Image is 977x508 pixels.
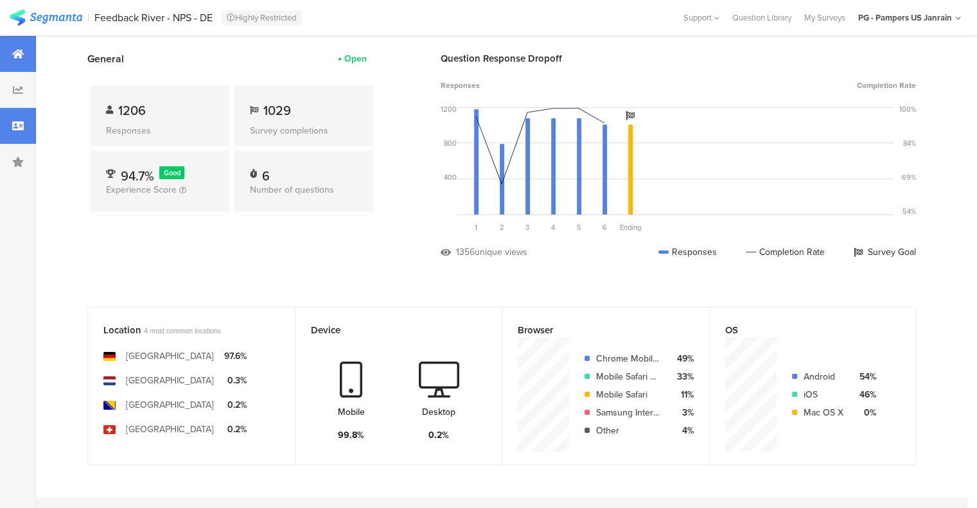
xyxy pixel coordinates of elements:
[94,12,213,24] div: Feedback River - NPS - DE
[596,424,661,437] div: Other
[118,101,146,120] span: 1206
[596,370,661,383] div: Mobile Safari UI/WKWebView
[804,370,843,383] div: Android
[671,388,694,401] div: 11%
[222,10,302,26] div: Highly Restricted
[804,388,843,401] div: iOS
[525,222,529,232] span: 3
[603,222,607,232] span: 6
[671,424,694,437] div: 4%
[106,124,214,137] div: Responses
[626,111,635,120] i: Survey Goal
[338,405,365,419] div: Mobile
[798,12,852,24] a: My Surveys
[671,370,694,383] div: 33%
[224,398,247,412] div: 0.2%
[444,138,457,148] div: 800
[441,80,480,91] span: Responses
[126,349,214,363] div: [GEOGRAPHIC_DATA]
[224,374,247,387] div: 0.3%
[683,8,719,28] div: Support
[596,388,661,401] div: Mobile Safari
[144,326,221,336] span: 4 most common locations
[224,423,247,436] div: 0.2%
[902,206,916,216] div: 54%
[902,172,916,182] div: 69%
[475,245,527,259] div: unique views
[475,222,477,232] span: 1
[725,323,879,337] div: OS
[87,51,124,66] span: General
[250,124,358,137] div: Survey completions
[726,12,798,24] a: Question Library
[903,138,916,148] div: 84%
[262,166,270,179] div: 6
[854,388,876,401] div: 46%
[500,222,504,232] span: 2
[617,222,643,232] div: Ending
[857,80,916,91] span: Completion Rate
[518,323,673,337] div: Browser
[250,183,334,197] span: Number of questions
[804,406,843,419] div: Mac OS X
[263,101,291,120] span: 1029
[441,51,916,66] div: Question Response Dropoff
[671,406,694,419] div: 3%
[106,183,177,197] span: Experience Score
[344,52,367,66] div: Open
[671,352,694,365] div: 49%
[224,349,247,363] div: 97.6%
[441,104,457,114] div: 1200
[444,172,457,182] div: 400
[854,245,916,259] div: Survey Goal
[126,423,214,436] div: [GEOGRAPHIC_DATA]
[854,370,876,383] div: 54%
[858,12,952,24] div: PG - Pampers US Janrain
[658,245,717,259] div: Responses
[854,406,876,419] div: 0%
[746,245,825,259] div: Completion Rate
[103,323,258,337] div: Location
[577,222,581,232] span: 5
[87,10,89,25] div: |
[126,398,214,412] div: [GEOGRAPHIC_DATA]
[164,168,180,178] span: Good
[456,245,475,259] div: 1356
[899,104,916,114] div: 100%
[428,428,449,442] div: 0.2%
[10,10,82,26] img: segmanta logo
[596,352,661,365] div: Chrome Mobile WebView
[126,374,214,387] div: [GEOGRAPHIC_DATA]
[422,405,455,419] div: Desktop
[121,166,154,186] span: 94.7%
[551,222,555,232] span: 4
[596,406,661,419] div: Samsung Internet
[311,323,466,337] div: Device
[338,428,364,442] div: 99.8%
